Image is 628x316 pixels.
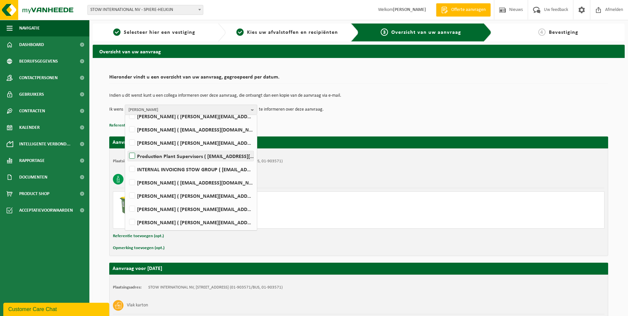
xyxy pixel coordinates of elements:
[19,136,71,152] span: Intelligente verbond...
[148,285,283,290] td: STOW INTERNATIONAL NV, [STREET_ADDRESS] (01-903571/BUS, 01-903571)
[88,5,203,15] span: STOW INTERNATIONAL NV - SPIERE-HELKIJN
[113,244,165,252] button: Opmerking toevoegen (opt.)
[19,185,49,202] span: Product Shop
[128,138,254,148] label: [PERSON_NAME] ( [PERSON_NAME][EMAIL_ADDRESS][DOMAIN_NAME] )
[109,75,608,83] h2: Hieronder vindt u een overzicht van uw aanvraag, gegroepeerd per datum.
[391,30,461,35] span: Overzicht van uw aanvraag
[125,105,257,115] button: [PERSON_NAME]
[19,20,40,36] span: Navigatie
[128,105,248,115] span: [PERSON_NAME]
[19,152,45,169] span: Rapportage
[128,164,254,174] label: INTERNAL INVOICING STOW GROUP ( [EMAIL_ADDRESS][DOMAIN_NAME] )
[538,28,546,36] span: 4
[128,178,254,187] label: [PERSON_NAME] ( [EMAIL_ADDRESS][DOMAIN_NAME] )
[128,191,254,201] label: [PERSON_NAME] ( [PERSON_NAME][EMAIL_ADDRESS][DOMAIN_NAME] )
[143,206,385,211] div: Ophalen en plaatsen lege
[113,140,162,145] strong: Aanvraag voor [DATE]
[436,3,491,17] a: Offerte aanvragen
[113,266,162,271] strong: Aanvraag voor [DATE]
[143,220,385,225] div: Aantal leveren: 1
[143,214,385,220] div: Aantal ophalen : 1
[109,105,123,115] p: Ik wens
[19,103,45,119] span: Contracten
[549,30,578,35] span: Bevestiging
[128,125,254,134] label: [PERSON_NAME] ( [EMAIL_ADDRESS][DOMAIN_NAME] )
[117,195,136,215] img: WB-0240-HPE-GN-50.png
[109,93,608,98] p: Indien u dit wenst kunt u een collega informeren over deze aanvraag, die ontvangt dan een kopie v...
[381,28,388,36] span: 3
[113,159,142,163] strong: Plaatsingsadres:
[19,202,73,219] span: Acceptatievoorwaarden
[128,111,254,121] label: [PERSON_NAME] ( [PERSON_NAME][EMAIL_ADDRESS][DOMAIN_NAME] )
[19,169,47,185] span: Documenten
[113,28,121,36] span: 1
[87,5,203,15] span: STOW INTERNATIONAL NV - SPIERE-HELKIJN
[113,285,142,290] strong: Plaatsingsadres:
[393,7,426,12] strong: [PERSON_NAME]
[93,45,625,58] h2: Overzicht van uw aanvraag
[450,7,487,13] span: Offerte aanvragen
[128,204,254,214] label: [PERSON_NAME] ( [PERSON_NAME][EMAIL_ADDRESS][DOMAIN_NAME] )
[259,105,324,115] p: te informeren over deze aanvraag.
[19,36,44,53] span: Dashboard
[3,301,111,316] iframe: chat widget
[128,151,254,161] label: Production Plant Supervisors ( [EMAIL_ADDRESS][DOMAIN_NAME] )
[124,30,195,35] span: Selecteer hier een vestiging
[19,70,58,86] span: Contactpersonen
[247,30,338,35] span: Kies uw afvalstoffen en recipiënten
[19,86,44,103] span: Gebruikers
[19,119,40,136] span: Kalender
[128,217,254,227] label: [PERSON_NAME] ( [PERSON_NAME][EMAIL_ADDRESS][DOMAIN_NAME] )
[113,232,164,240] button: Referentie toevoegen (opt.)
[127,300,148,311] h3: Vlak karton
[96,28,213,36] a: 1Selecteer hier een vestiging
[229,28,346,36] a: 2Kies uw afvalstoffen en recipiënten
[19,53,58,70] span: Bedrijfsgegevens
[109,121,160,130] button: Referentie toevoegen (opt.)
[236,28,244,36] span: 2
